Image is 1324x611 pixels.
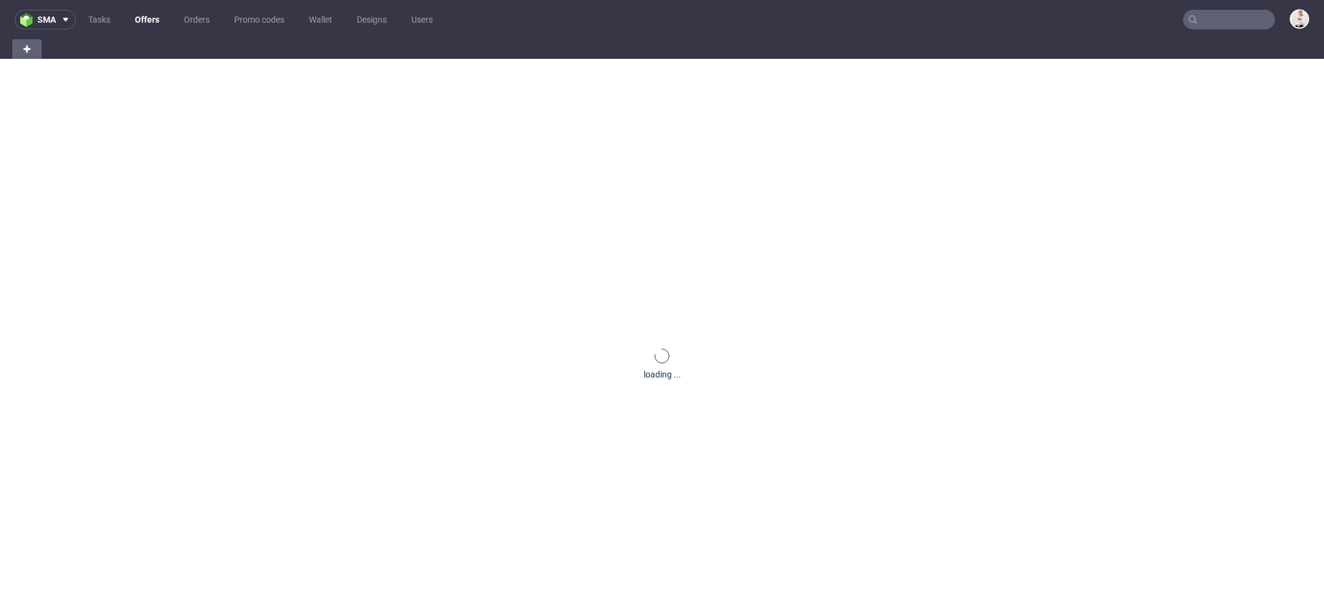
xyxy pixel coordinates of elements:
[127,10,167,29] a: Offers
[302,10,340,29] a: Wallet
[404,10,440,29] a: Users
[227,10,292,29] a: Promo codes
[177,10,217,29] a: Orders
[20,13,37,27] img: logo
[15,10,76,29] button: sma
[37,15,56,24] span: sma
[349,10,394,29] a: Designs
[1291,10,1308,28] img: Mari Fok
[644,368,681,381] div: loading ...
[81,10,118,29] a: Tasks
